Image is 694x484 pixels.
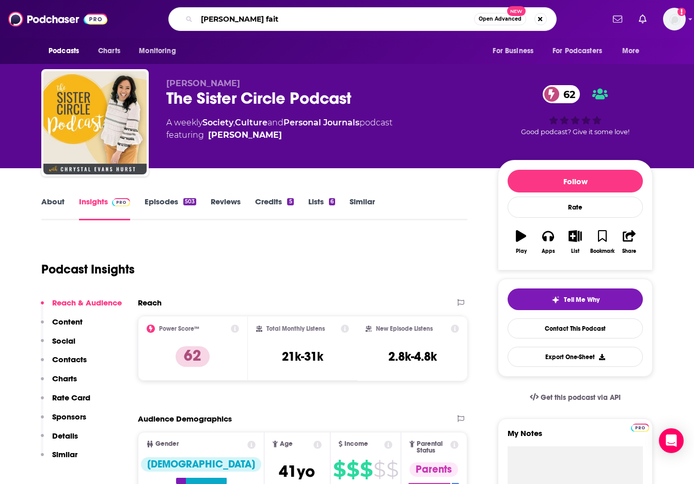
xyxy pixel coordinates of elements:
[659,428,684,453] div: Open Intercom Messenger
[41,374,77,393] button: Charts
[333,461,345,478] span: $
[233,118,235,127] span: ,
[622,248,636,254] div: Share
[141,457,261,472] div: [DEMOGRAPHIC_DATA]
[522,385,629,410] a: Get this podcast via API
[52,298,122,308] p: Reach & Audience
[49,44,79,58] span: Podcasts
[183,198,196,205] div: 503
[542,248,555,254] div: Apps
[508,197,643,218] div: Rate
[521,128,629,136] span: Good podcast? Give it some love!
[52,449,77,459] p: Similar
[360,461,372,478] span: $
[138,414,232,424] h2: Audience Demographics
[197,11,474,27] input: Search podcasts, credits, & more...
[508,288,643,310] button: tell me why sparkleTell Me Why
[631,424,649,432] img: Podchaser Pro
[663,8,686,30] span: Logged in as shcarlos
[376,325,433,332] h2: New Episode Listens
[417,441,449,454] span: Parental Status
[41,412,86,431] button: Sponsors
[166,78,240,88] span: [PERSON_NAME]
[91,41,127,61] a: Charts
[79,197,130,220] a: InsightsPodchaser Pro
[615,41,653,61] button: open menu
[388,349,437,364] h3: 2.8k-4.8k
[508,347,643,367] button: Export One-Sheet
[168,7,557,31] div: Search podcasts, credits, & more...
[176,346,210,367] p: 62
[516,248,527,254] div: Play
[571,248,579,254] div: List
[479,17,522,22] span: Open Advanced
[8,9,107,29] img: Podchaser - Follow, Share and Rate Podcasts
[663,8,686,30] img: User Profile
[52,374,77,383] p: Charts
[344,441,368,447] span: Income
[266,325,325,332] h2: Total Monthly Listens
[166,129,392,141] span: featuring
[155,441,179,447] span: Gender
[52,317,83,327] p: Content
[350,197,375,220] a: Similar
[498,78,653,142] div: 62Good podcast? Give it some love!
[52,354,87,364] p: Contacts
[635,10,651,28] a: Show notifications dropdown
[41,354,87,374] button: Contacts
[41,298,122,317] button: Reach & Audience
[52,336,75,346] p: Social
[52,393,90,402] p: Rate Card
[138,298,162,308] h2: Reach
[267,118,283,127] span: and
[631,422,649,432] a: Pro website
[589,223,616,261] button: Bookmark
[553,85,580,103] span: 62
[43,71,147,174] img: The Sister Circle Podcast
[507,6,526,16] span: New
[211,197,241,220] a: Reviews
[159,325,199,332] h2: Power Score™
[41,197,65,220] a: About
[98,44,120,58] span: Charts
[508,170,643,192] button: Follow
[590,248,614,254] div: Bookmark
[308,197,335,220] a: Lists6
[409,462,458,477] div: Parents
[255,197,293,220] a: Credits5
[508,428,643,446] label: My Notes
[474,13,526,25] button: Open AdvancedNew
[508,318,643,338] a: Contact This Podcast
[534,223,561,261] button: Apps
[346,461,359,478] span: $
[235,118,267,127] a: Culture
[609,10,626,28] a: Show notifications dropdown
[622,44,640,58] span: More
[41,431,78,450] button: Details
[41,262,135,277] h1: Podcast Insights
[564,296,600,304] span: Tell Me Why
[508,223,534,261] button: Play
[663,8,686,30] button: Show profile menu
[541,393,621,402] span: Get this podcast via API
[493,44,533,58] span: For Business
[41,393,90,412] button: Rate Card
[132,41,189,61] button: open menu
[52,431,78,441] p: Details
[41,336,75,355] button: Social
[283,118,359,127] a: Personal Journals
[562,223,589,261] button: List
[543,85,580,103] a: 62
[166,117,392,141] div: A weekly podcast
[279,461,315,481] span: 41 yo
[208,129,282,141] div: [PERSON_NAME]
[41,41,92,61] button: open menu
[329,198,335,205] div: 6
[551,296,560,304] img: tell me why sparkle
[52,412,86,422] p: Sponsors
[41,449,77,469] button: Similar
[145,197,196,220] a: Episodes503
[202,118,233,127] a: Society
